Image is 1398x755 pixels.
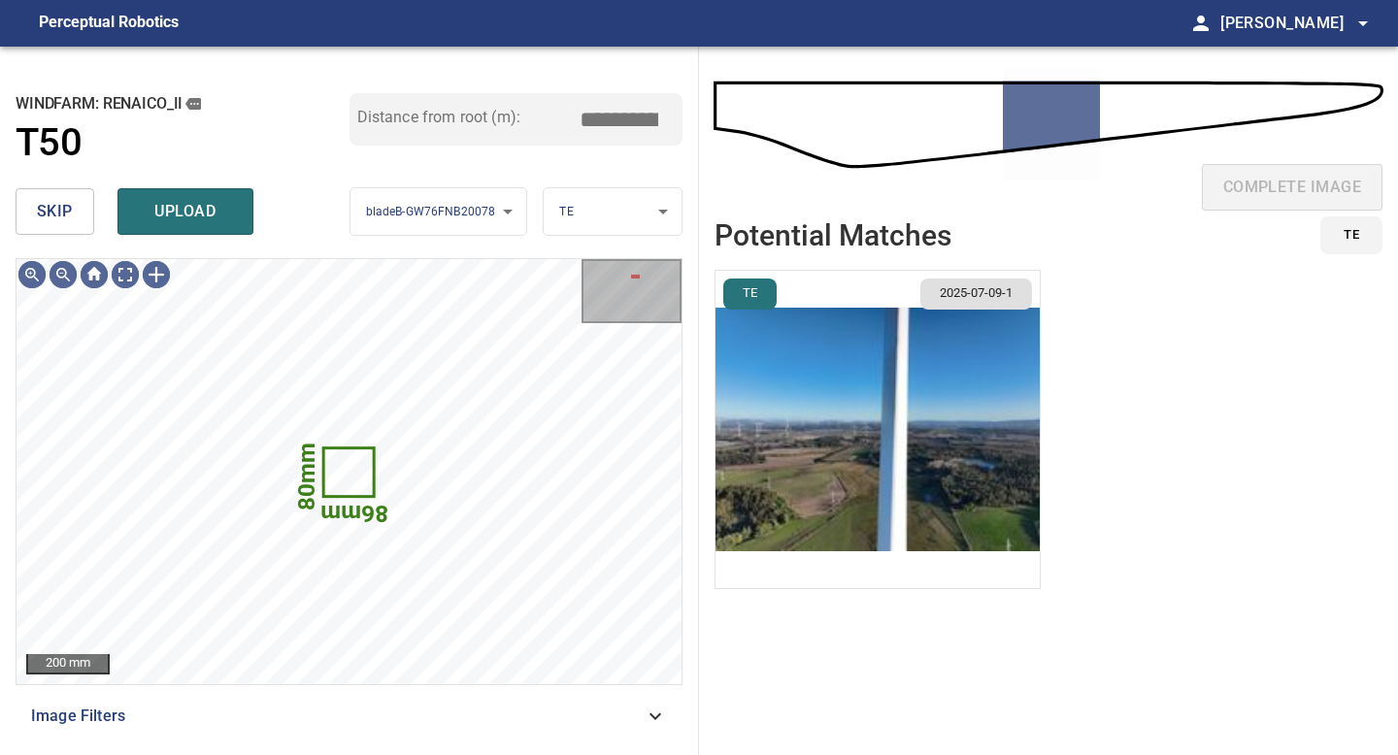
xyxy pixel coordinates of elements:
[16,93,349,115] h2: windfarm: Renaico_II
[16,120,82,166] h1: T50
[16,120,349,166] a: T50
[559,205,573,218] span: TE
[1189,12,1213,35] span: person
[544,187,682,237] div: TE
[16,693,682,739] div: Image Filters
[16,188,94,235] button: skip
[1309,216,1382,254] div: id
[716,271,1040,588] img: Renaico_II/T50/2025-07-09-1/2025-07-09-2/inspectionData/image179wp179.jpg
[366,205,496,218] span: bladeB-GW76FNB20078
[79,259,110,290] img: Go home
[293,443,320,510] text: 80mm
[357,110,520,125] label: Distance from root (m):
[1351,12,1375,35] span: arrow_drop_down
[1320,216,1382,254] button: TE
[928,284,1024,303] span: 2025-07-09-1
[320,500,388,527] text: 86mm
[715,219,951,251] h2: Potential Matches
[1213,4,1375,43] button: [PERSON_NAME]
[731,284,769,303] span: TE
[117,188,253,235] button: upload
[141,259,172,290] img: Toggle selection
[1344,224,1359,246] span: TE
[31,705,644,728] span: Image Filters
[17,259,48,290] img: Zoom in
[723,279,777,310] button: TE
[39,8,179,39] figcaption: Perceptual Robotics
[350,187,527,237] div: bladeB-GW76FNB20078
[183,93,204,115] button: copy message details
[1220,10,1375,37] span: [PERSON_NAME]
[139,198,232,225] span: upload
[110,259,141,290] img: Toggle full page
[37,198,73,225] span: skip
[48,259,79,290] img: Zoom out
